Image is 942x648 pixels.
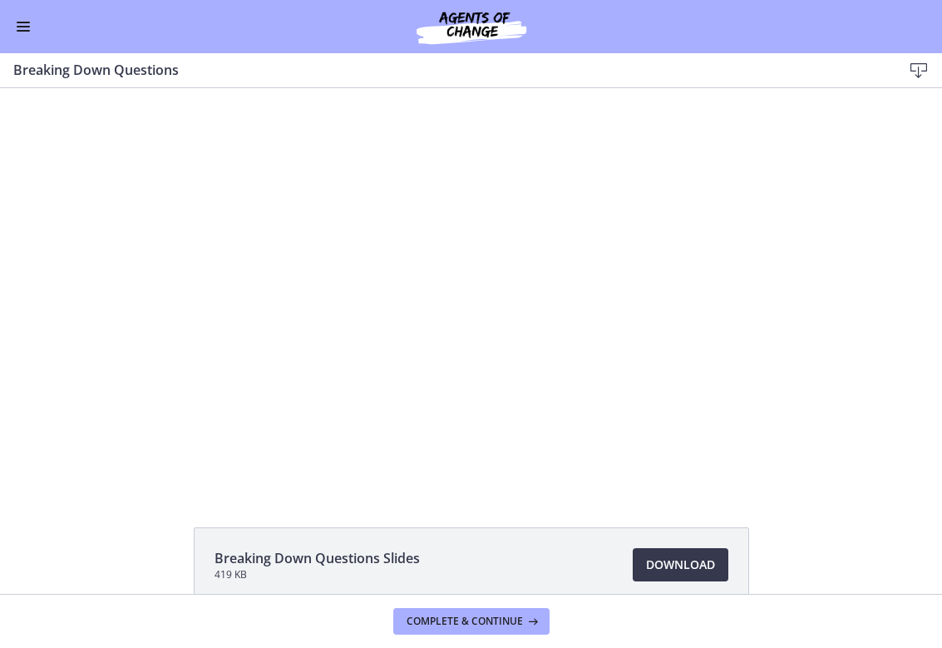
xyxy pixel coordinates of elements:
[13,60,875,80] h3: Breaking Down Questions
[633,548,728,581] a: Download
[393,608,550,635] button: Complete & continue
[646,555,715,575] span: Download
[13,17,33,37] button: Enable menu
[407,615,523,628] span: Complete & continue
[215,568,420,581] span: 419 KB
[215,548,420,568] span: Breaking Down Questions Slides
[372,7,571,47] img: Agents of Change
